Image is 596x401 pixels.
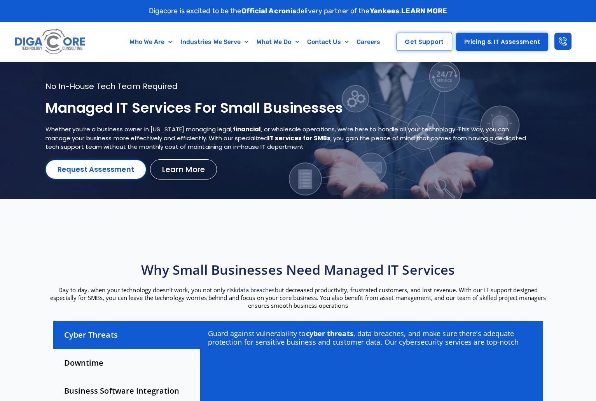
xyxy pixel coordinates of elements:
strong: cyber threats [306,329,353,338]
a: Contact Us [303,33,353,51]
p: Day to day, when your technology doesn’t work, you not only risk but decreased productivity, frus... [49,286,547,309]
div: Downtime [53,349,200,377]
strong: IT services for SMBs [268,134,330,142]
a: Industries We Serve [177,33,253,51]
a: Careers [353,33,385,51]
span: Get Support [405,39,444,45]
p: Whether you’re a business owner in [US_STATE] managing legal, , or wholesale operations, we’re he... [45,125,531,152]
span: data breaches [237,286,274,294]
a: Get Support [397,33,452,51]
span: Pricing & IT Assessment [464,39,540,45]
h1: Managed IT services for small businesses [45,99,531,117]
strong: Yankees [370,7,400,15]
a: Who We Are [126,33,176,51]
p: No in-house tech team required [45,81,531,91]
a: financial [233,125,261,133]
a: Request Assessment [45,160,147,179]
p: Guard against vulnerability to , data breaches, and make sure there’s adequate protection for sen... [208,329,535,346]
h2: Why Small Businesses Need Managed IT Services [49,261,547,278]
nav: Menu [119,33,390,51]
p: Digacore is excited to be the delivery partner of the . [149,6,447,16]
a: LEARN MORE [401,7,447,15]
a: Learn More [150,159,217,180]
a: What We Do [253,33,303,51]
a: Pricing & IT Assessment [456,33,548,51]
div: Cyber Threats [53,321,200,349]
strong: Official Acronis [241,7,297,15]
img: Digacore logo 1 [13,26,88,58]
span: Learn More [162,166,205,173]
